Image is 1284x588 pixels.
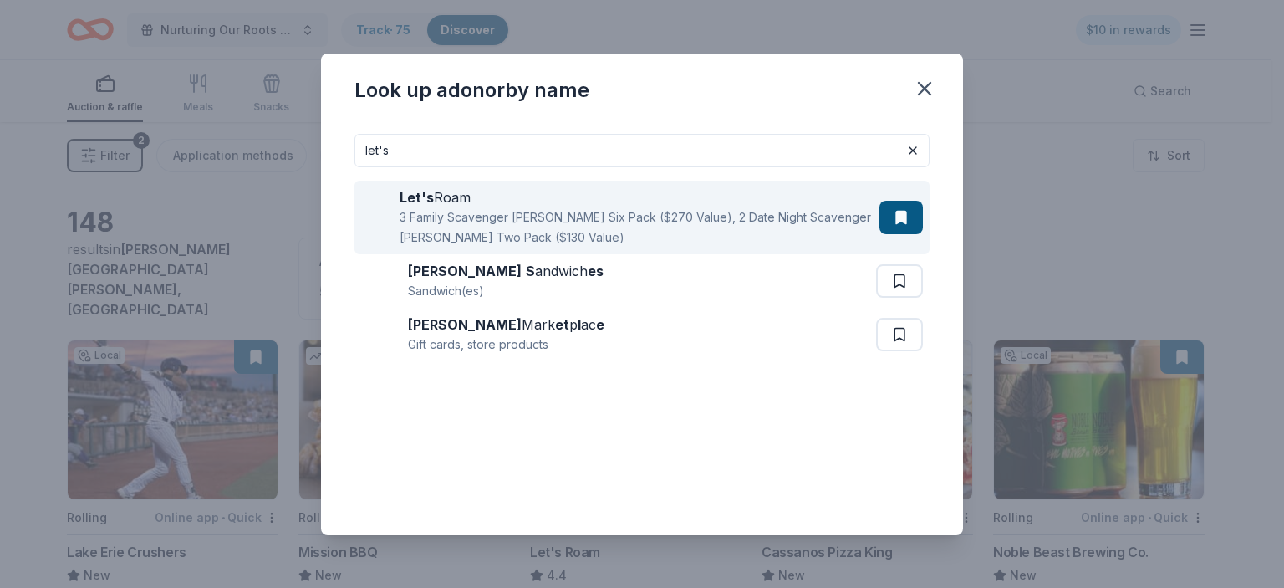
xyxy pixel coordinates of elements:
[408,316,522,333] strong: [PERSON_NAME]
[588,263,604,279] strong: es
[400,187,873,207] div: Roam
[578,316,581,333] strong: l
[408,314,604,335] div: Mark p ac
[408,261,604,281] div: andwich
[361,197,393,238] img: Image for Let's Roam
[354,77,589,104] div: Look up a donor by name
[400,207,873,248] div: 3 Family Scavenger [PERSON_NAME] Six Pack ($270 Value), 2 Date Night Scavenger [PERSON_NAME] Two ...
[526,263,535,279] strong: S
[361,314,401,355] img: Image for Lee's Marketplace
[555,316,569,333] strong: et
[408,335,604,355] div: Gift cards, store products
[408,263,522,279] strong: [PERSON_NAME]
[408,281,604,301] div: Sandwich(es)
[354,134,930,167] input: Search
[361,261,401,301] img: Image for Lee's Sandwiches
[596,316,604,333] strong: e
[400,189,434,206] strong: Let's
